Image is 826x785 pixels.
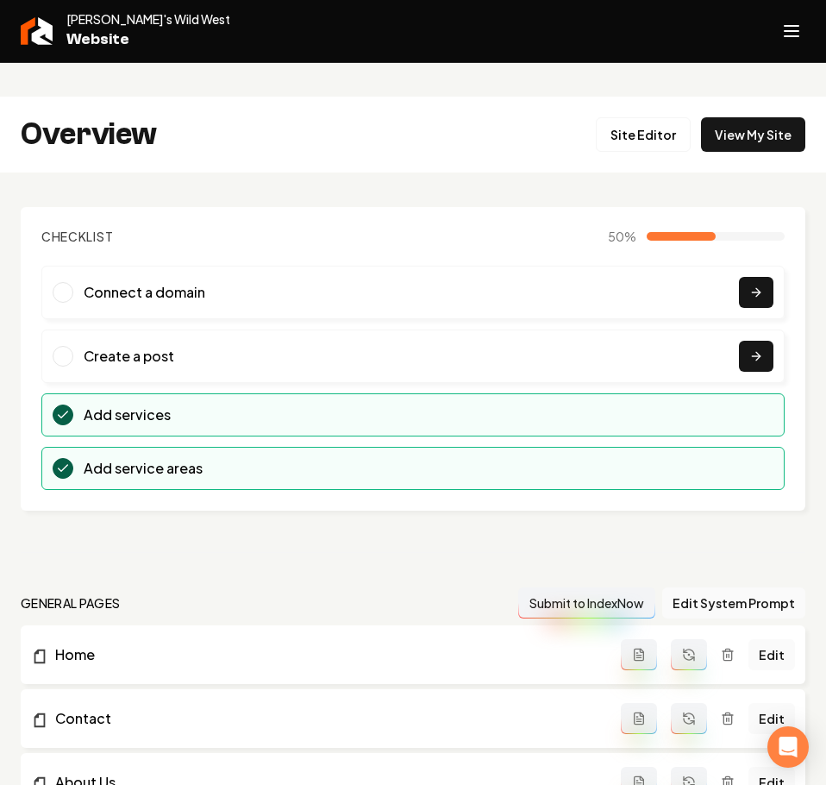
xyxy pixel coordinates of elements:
a: Edit [748,639,795,670]
a: Site Editor [596,117,691,152]
button: Add admin page prompt [621,703,657,734]
a: Edit [748,703,795,734]
h2: Overview [21,117,157,152]
button: Submit to IndexNow [518,587,655,619]
h2: Checklist [41,228,113,245]
a: Contact [31,708,621,729]
button: Add admin page prompt [621,639,657,670]
h3: Add service areas [84,458,203,479]
a: Home [31,644,621,665]
button: Open navigation menu [771,10,812,52]
img: Rebolt Logo [21,17,53,45]
h2: general pages [21,594,121,612]
span: [PERSON_NAME]'s Wild West [66,10,230,28]
h3: Connect a domain [84,282,205,303]
button: Edit System Prompt [662,587,805,619]
div: Open Intercom Messenger [767,726,809,768]
h3: Add services [84,405,171,425]
a: View My Site [701,117,805,152]
span: Website [66,28,230,52]
h3: Create a post [84,346,174,367]
span: 50 % [608,228,636,245]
